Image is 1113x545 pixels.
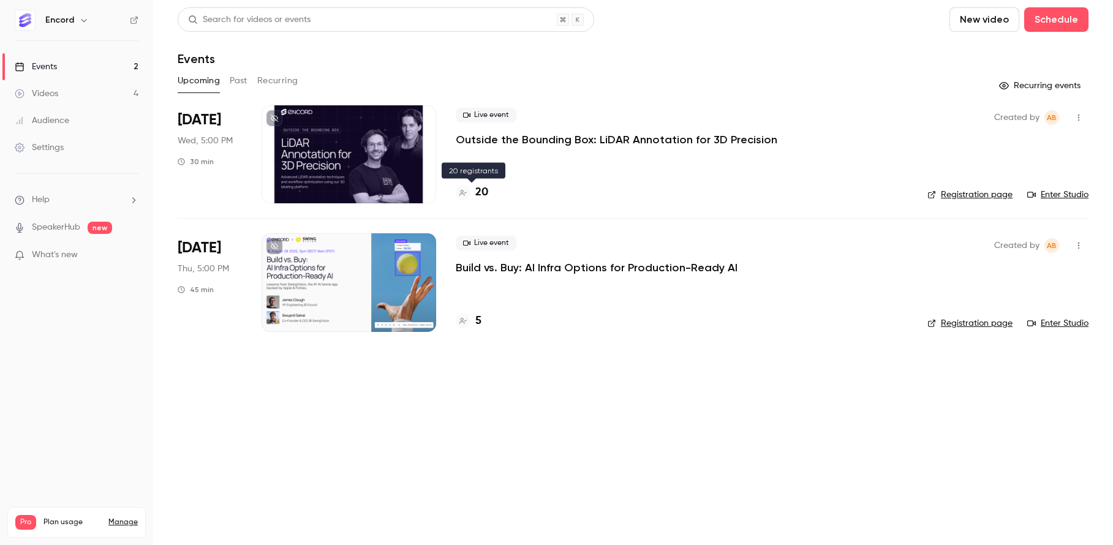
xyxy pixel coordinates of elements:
[456,184,488,201] a: 20
[994,110,1039,125] span: Created by
[1047,238,1057,253] span: AB
[178,110,221,130] span: [DATE]
[1024,7,1088,32] button: Schedule
[178,157,214,167] div: 30 min
[45,14,74,26] h6: Encord
[1044,238,1059,253] span: Annabel Benjamin
[1027,317,1088,329] a: Enter Studio
[178,105,242,203] div: Aug 20 Wed, 5:00 PM (Europe/London)
[108,517,138,527] a: Manage
[15,88,58,100] div: Videos
[32,194,50,206] span: Help
[15,115,69,127] div: Audience
[124,250,138,261] iframe: Noticeable Trigger
[456,236,516,250] span: Live event
[15,61,57,73] div: Events
[475,184,488,201] h4: 20
[32,249,78,261] span: What's new
[475,313,481,329] h4: 5
[178,263,229,275] span: Thu, 5:00 PM
[927,317,1013,329] a: Registration page
[15,515,36,530] span: Pro
[1044,110,1059,125] span: Annabel Benjamin
[178,51,215,66] h1: Events
[43,517,101,527] span: Plan usage
[15,141,64,154] div: Settings
[456,313,481,329] a: 5
[456,108,516,122] span: Live event
[456,132,777,147] a: Outside the Bounding Box: LiDAR Annotation for 3D Precision
[178,238,221,258] span: [DATE]
[994,238,1039,253] span: Created by
[456,260,738,275] a: Build vs. Buy: AI Infra Options for Production-Ready AI
[15,10,35,30] img: Encord
[1047,110,1057,125] span: AB
[949,7,1019,32] button: New video
[178,71,220,91] button: Upcoming
[927,189,1013,201] a: Registration page
[178,135,233,147] span: Wed, 5:00 PM
[178,233,242,331] div: Aug 28 Thu, 5:00 PM (Europe/London)
[32,221,80,234] a: SpeakerHub
[15,194,138,206] li: help-dropdown-opener
[230,71,247,91] button: Past
[1027,189,1088,201] a: Enter Studio
[88,222,112,234] span: new
[994,76,1088,96] button: Recurring events
[188,13,311,26] div: Search for videos or events
[178,285,214,295] div: 45 min
[257,71,298,91] button: Recurring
